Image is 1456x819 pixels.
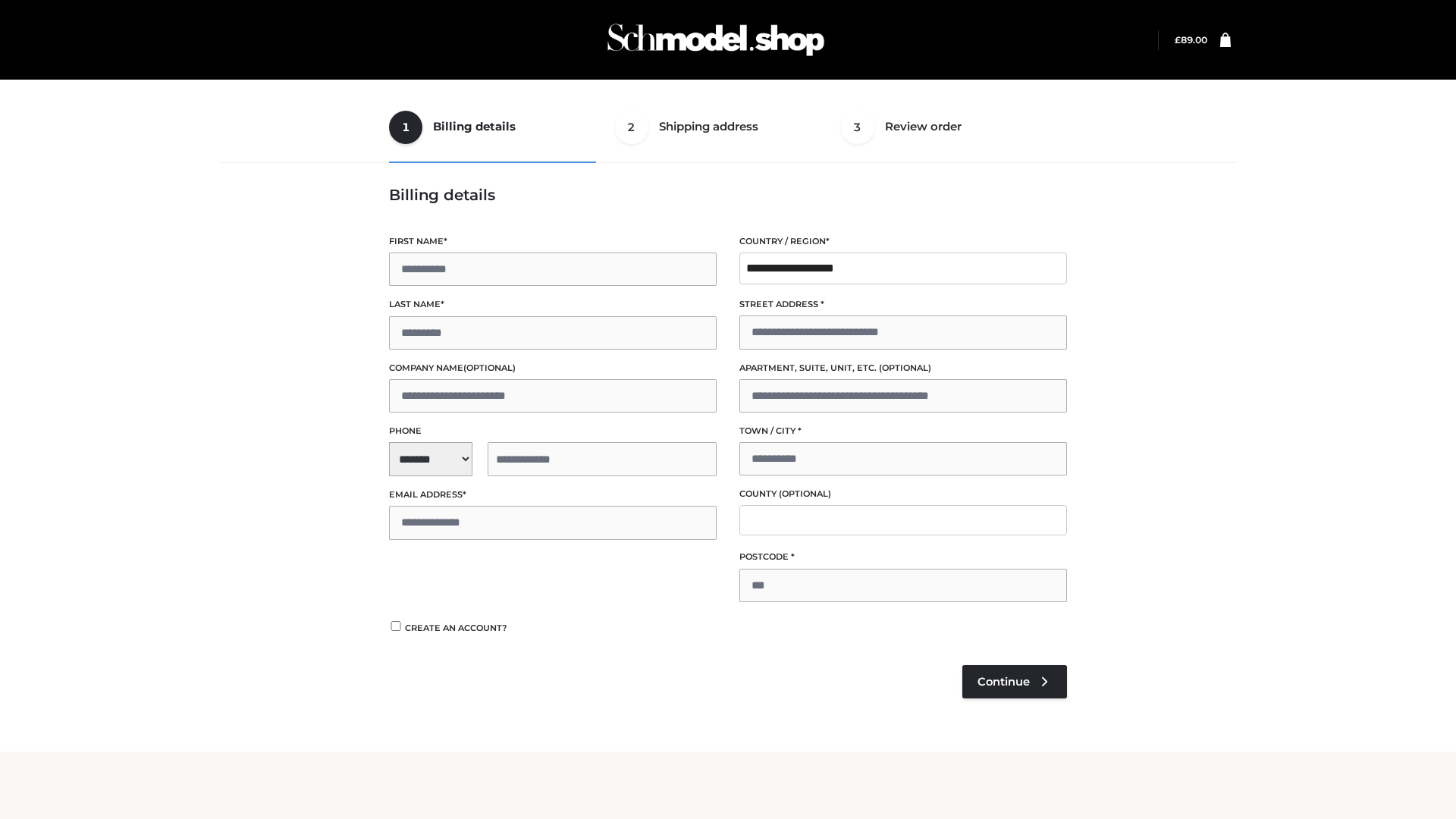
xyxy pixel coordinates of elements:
[739,550,1067,564] label: Postcode
[405,623,507,633] span: Create an account?
[879,362,931,373] span: (optional)
[389,621,403,631] input: Create an account?
[739,361,1067,375] label: Apartment, suite, unit, etc.
[739,297,1067,312] label: Street address
[463,362,516,373] span: (optional)
[1175,34,1181,45] span: £
[1175,34,1207,45] a: £89.00
[389,234,717,249] label: First name
[962,665,1067,698] a: Continue
[739,234,1067,249] label: Country / Region
[739,424,1067,438] label: Town / City
[389,488,717,502] label: Email address
[1175,34,1207,45] bdi: 89.00
[389,186,1067,204] h3: Billing details
[389,424,717,438] label: Phone
[739,487,1067,501] label: County
[977,675,1030,689] span: Continue
[602,10,830,70] img: Schmodel Admin 964
[389,297,717,312] label: Last name
[389,361,717,375] label: Company name
[779,488,831,499] span: (optional)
